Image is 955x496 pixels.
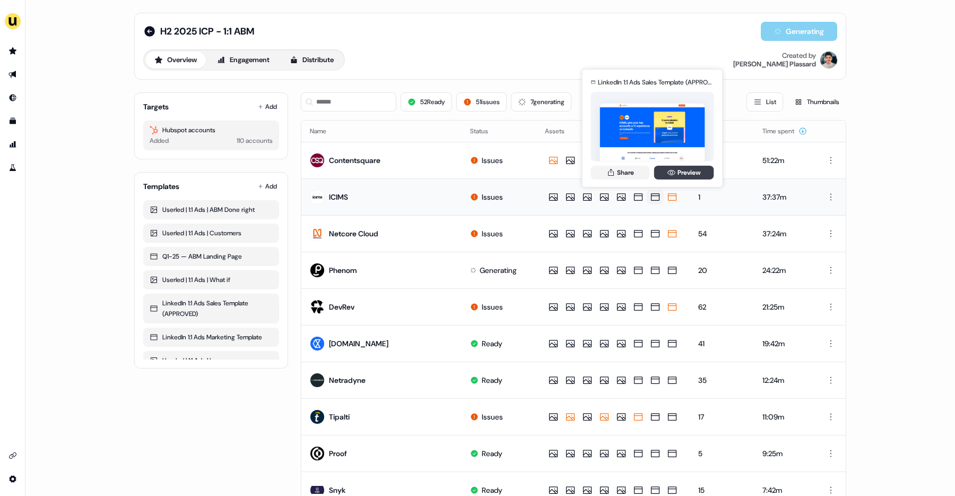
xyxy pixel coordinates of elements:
div: Phenom [329,265,357,276]
div: [PERSON_NAME] Plassard [733,60,816,69]
button: Share [591,166,650,179]
div: Q1-25 — ABM Landing Page [150,251,273,262]
div: Userled | 1:1 Ads | What if [150,275,273,285]
div: 110 accounts [237,135,273,146]
div: 24:22m [762,265,808,276]
div: Issues [482,302,503,312]
a: Go to Inbound [4,89,21,106]
button: 51issues [456,92,507,112]
button: Add [256,179,279,194]
div: 54 [698,228,745,239]
div: Snyk [329,485,345,495]
button: Add [256,99,279,114]
a: Go to prospects [4,42,21,59]
div: Added [150,135,169,146]
div: 51:22m [762,155,808,166]
div: Templates [143,181,179,192]
div: Hubspot accounts [150,125,273,135]
div: 21:25m [762,302,808,312]
a: Go to integrations [4,471,21,488]
a: Go to attribution [4,136,21,153]
button: Name [310,122,339,141]
div: Netcore Cloud [329,228,378,239]
div: Issues [482,228,503,239]
button: Engagement [208,52,279,69]
div: Ready [482,448,502,459]
a: Go to templates [4,113,21,130]
div: Userled | 1:1 Ads | ABM Done right [150,204,273,215]
a: Go to experiments [4,159,21,176]
div: 7:42m [762,485,808,495]
div: 9:25m [762,448,808,459]
div: 12:24m [762,375,808,386]
button: 7generating [511,92,571,112]
div: 35 [698,375,745,386]
div: Contentsquare [329,155,380,166]
div: Ready [482,375,502,386]
div: Ready [482,485,502,495]
div: 37:24m [762,228,808,239]
th: Assets [536,121,690,142]
a: Preview [654,166,714,179]
button: Time spent [762,122,807,141]
img: asset preview [600,104,705,163]
div: Ready [482,338,502,349]
div: 41 [698,338,745,349]
div: Generating [480,265,517,276]
span: H2 2025 ICP - 1:1 ABM [160,25,254,38]
a: Go to outbound experience [4,66,21,83]
button: Overview [145,52,206,69]
button: Distribute [281,52,343,69]
button: 52Ready [401,92,452,112]
div: 11:09m [762,412,808,422]
div: Tipalti [329,412,350,422]
div: Userled | 1:1 Ads | Love [150,355,273,366]
div: Proof [329,448,347,459]
div: 37:37m [762,192,808,202]
div: ICIMS [329,192,348,202]
div: DevRev [329,302,354,312]
div: Created by [782,52,816,60]
div: Targets [143,101,169,112]
div: 62 [698,302,745,312]
div: LinkedIn 1:1 Ads Marketing Template [150,332,273,343]
div: Issues [482,412,503,422]
div: Userled | 1:1 Ads | Customers [150,228,273,238]
div: 15 [698,485,745,495]
div: 17 [698,412,745,422]
div: 5 [698,448,745,459]
div: 1 [698,192,745,202]
div: Issues [482,192,503,202]
div: [DOMAIN_NAME] [329,338,388,349]
div: LinkedIn 1:1 Ads Sales Template (APPROVED) for ICIMS [598,77,714,88]
a: Go to integrations [4,447,21,464]
button: List [746,92,783,112]
div: 19:42m [762,338,808,349]
img: Vincent [820,52,837,69]
button: Status [470,122,501,141]
div: LinkedIn 1:1 Ads Sales Template (APPROVED) [150,298,273,319]
div: 20 [698,265,745,276]
div: Netradyne [329,375,366,386]
button: Thumbnails [787,92,846,112]
div: Issues [482,155,503,166]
